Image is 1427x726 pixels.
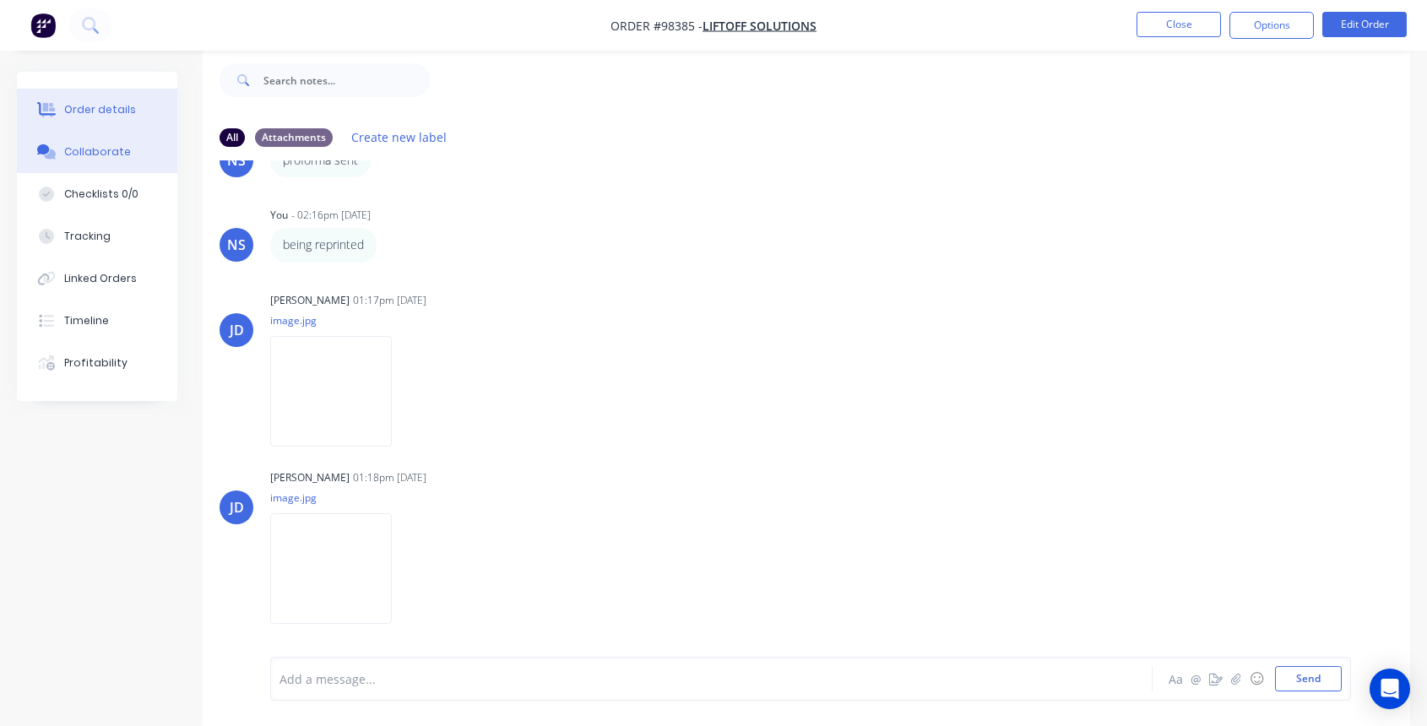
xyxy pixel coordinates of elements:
[17,342,177,384] button: Profitability
[230,497,244,517] div: JD
[1322,12,1407,37] button: Edit Order
[230,320,244,340] div: JD
[1165,669,1186,689] button: Aa
[353,293,426,308] div: 01:17pm [DATE]
[270,293,350,308] div: [PERSON_NAME]
[64,102,136,117] div: Order details
[220,128,245,147] div: All
[64,229,111,244] div: Tracking
[17,173,177,215] button: Checklists 0/0
[610,18,703,34] span: Order #98385 -
[270,313,409,328] p: image.jpg
[227,150,246,171] div: NS
[17,257,177,300] button: Linked Orders
[291,208,371,223] div: - 02:16pm [DATE]
[1229,12,1314,39] button: Options
[1370,669,1410,709] div: Open Intercom Messenger
[270,470,350,485] div: [PERSON_NAME]
[17,131,177,173] button: Collaborate
[227,235,246,255] div: NS
[1137,12,1221,37] button: Close
[64,144,131,160] div: Collaborate
[255,128,333,147] div: Attachments
[263,63,431,97] input: Search notes...
[703,18,817,34] a: LIFTOFF SOLUTIONS
[17,300,177,342] button: Timeline
[270,208,288,223] div: You
[270,490,409,505] p: image.jpg
[17,215,177,257] button: Tracking
[64,313,109,328] div: Timeline
[64,271,137,286] div: Linked Orders
[283,152,358,169] p: proforma sent
[64,187,138,202] div: Checklists 0/0
[30,13,56,38] img: Factory
[283,236,364,253] p: being reprinted
[1275,666,1342,691] button: Send
[64,355,128,371] div: Profitability
[353,470,426,485] div: 01:18pm [DATE]
[343,126,456,149] button: Create new label
[1186,669,1206,689] button: @
[1246,669,1267,689] button: ☺
[17,89,177,131] button: Order details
